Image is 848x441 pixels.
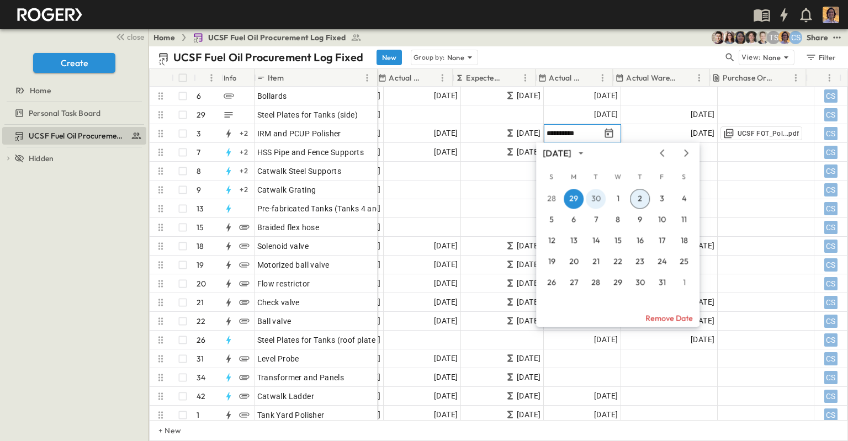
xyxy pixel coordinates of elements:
[824,240,838,253] div: CS
[377,50,402,65] button: New
[596,71,609,84] button: Menu
[824,408,838,422] div: CS
[193,32,362,43] a: UCSF Fuel Oil Procurement Log Fixed
[549,72,581,83] p: Actual Arrival
[197,241,204,252] p: 18
[197,297,204,308] p: 21
[197,334,205,346] p: 26
[630,252,650,272] button: 23
[434,127,458,140] span: [DATE]
[29,130,126,141] span: UCSF Fuel Oil Procurement Log Fixed
[257,334,423,346] span: Steel Plates for Tanks (roof plate and bottom)
[517,240,540,252] span: [DATE]
[652,231,672,251] button: 17
[542,273,561,293] button: 26
[194,69,221,87] div: #
[586,166,606,188] span: Tuesday
[691,108,714,121] span: [DATE]
[712,31,725,44] img: Alex Cardenas (acardenas@herrero.com)
[197,109,205,120] p: 29
[361,71,374,84] button: Menu
[564,166,584,188] span: Monday
[29,108,100,119] span: Personal Task Board
[257,278,310,289] span: Flow restrictor
[608,166,628,188] span: Wednesday
[517,296,540,309] span: [DATE]
[173,50,363,65] p: UCSF Fuel Oil Procurement Log Fixed
[389,72,421,83] p: Actual Released
[652,210,672,230] button: 10
[127,31,144,42] span: close
[197,353,204,364] p: 31
[594,408,618,421] span: [DATE]
[197,91,201,102] p: 6
[434,89,458,102] span: [DATE]
[674,252,694,272] button: 25
[517,390,540,402] span: [DATE]
[810,72,823,84] button: Sort
[824,315,838,328] div: CS
[434,277,458,290] span: [DATE]
[586,273,606,293] button: 28
[536,309,699,327] button: Remove Date
[517,277,540,290] span: [DATE]
[447,52,465,63] p: None
[257,297,300,308] span: Check valve
[824,164,838,178] div: CS
[586,210,606,230] button: 7
[518,71,532,84] button: Menu
[824,127,838,140] div: CS
[434,258,458,271] span: [DATE]
[466,72,504,83] p: Expected Arrival
[630,210,650,230] button: 9
[630,273,650,293] button: 30
[608,252,628,272] button: 22
[691,315,714,327] span: [DATE]
[594,108,618,121] span: [DATE]
[594,89,618,102] span: [DATE]
[158,425,165,436] p: + New
[434,352,458,365] span: [DATE]
[257,203,391,214] span: Pre-fabricated Tanks (Tanks 4 and 6)
[257,128,341,139] span: IRM and PCUP Polisher
[691,333,714,346] span: [DATE]
[652,273,672,293] button: 31
[257,259,330,270] span: Motorized ball valve
[824,296,838,309] div: CS
[257,91,287,102] span: Bollards
[542,252,561,272] button: 19
[594,390,618,402] span: [DATE]
[824,390,838,403] div: CS
[830,31,844,44] button: test
[823,71,836,84] button: Menu
[745,31,758,44] img: Grayson Haaga (ghaaga@herrero.com)
[564,273,584,293] button: 27
[674,189,694,209] button: 4
[586,231,606,251] button: 14
[741,51,761,63] p: View:
[674,231,694,251] button: 18
[517,352,540,365] span: [DATE]
[2,127,146,145] div: UCSF Fuel Oil Procurement Log Fixedtest
[652,252,672,272] button: 24
[680,72,692,84] button: Sort
[434,240,458,252] span: [DATE]
[824,371,838,384] div: CS
[208,32,346,43] span: UCSF Fuel Oil Procurement Log Fixed
[434,371,458,384] span: [DATE]
[824,221,838,234] div: CS
[543,147,571,160] div: [DATE]
[564,231,584,251] button: 13
[824,258,838,272] div: CS
[257,316,291,327] span: Ball valve
[517,371,540,384] span: [DATE]
[517,127,540,140] span: [DATE]
[30,85,51,96] span: Home
[789,71,802,84] button: Menu
[824,333,838,347] div: CS
[2,128,144,144] a: UCSF Fuel Oil Procurement Log Fixed
[237,127,251,140] div: + 2
[542,189,561,209] button: 28
[692,71,706,84] button: Menu
[691,127,714,140] span: [DATE]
